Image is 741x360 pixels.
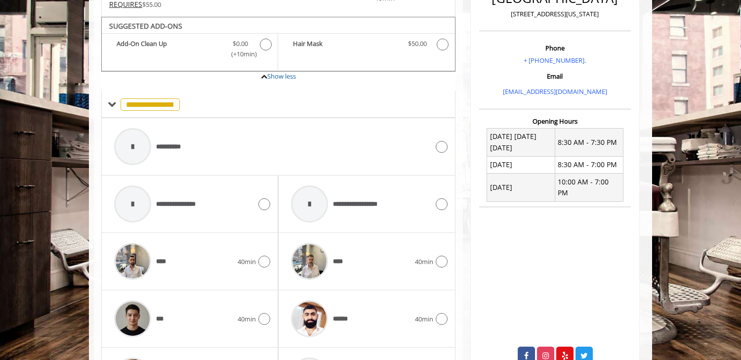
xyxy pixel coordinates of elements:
[107,39,273,62] label: Add-On Clean Up
[226,49,255,59] span: (+10min )
[408,39,427,49] span: $50.00
[101,17,455,72] div: Facial Add-onS
[555,174,623,202] td: 10:00 AM - 7:00 PM
[283,39,450,53] label: Hair Mask
[415,257,433,267] span: 40min
[555,156,623,173] td: 8:30 AM - 7:00 PM
[555,128,623,156] td: 8:30 AM - 7:30 PM
[109,21,182,31] b: SUGGESTED ADD-ONS
[238,314,256,324] span: 40min
[238,257,256,267] span: 40min
[487,174,555,202] td: [DATE]
[267,72,296,81] a: Show less
[415,314,433,324] span: 40min
[482,9,628,19] p: [STREET_ADDRESS][US_STATE]
[482,45,628,51] h3: Phone
[233,39,248,49] span: $0.00
[524,56,586,65] a: + [PHONE_NUMBER].
[503,87,607,96] a: [EMAIL_ADDRESS][DOMAIN_NAME]
[479,118,631,125] h3: Opening Hours
[482,73,628,80] h3: Email
[293,39,398,50] b: Hair Mask
[117,39,221,59] b: Add-On Clean Up
[487,128,555,156] td: [DATE] [DATE] [DATE]
[487,156,555,173] td: [DATE]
